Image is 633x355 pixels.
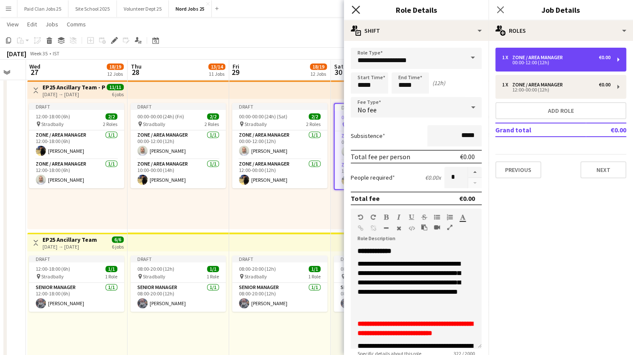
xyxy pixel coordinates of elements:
h3: Role Details [344,4,488,15]
app-card-role: Senior Manager1/108:00-20:00 (12h)[PERSON_NAME] [232,283,327,312]
td: €0.00 [586,123,626,137]
span: Stradbally [143,121,165,127]
button: HTML Code [409,225,414,232]
span: 08:00-20:00 (12h) [137,266,174,272]
span: Stradbally [244,273,267,280]
app-card-role: Zone / Area Manager1/112:00-18:00 (6h)[PERSON_NAME] [29,130,124,159]
span: 18/19 [107,63,124,70]
app-job-card: Draft08:00-20:00 (12h)1/1 Stradbally1 RoleSenior Manager1/108:00-20:00 (12h)[PERSON_NAME] [334,255,429,312]
span: 2 Roles [103,121,117,127]
span: 2/2 [207,113,219,120]
span: Edit [27,20,37,28]
button: Undo [358,214,363,220]
div: Draft [232,103,327,110]
app-card-role: Zone / Area Manager1/112:00-00:00 (12h)[PERSON_NAME] [232,159,327,188]
div: €0.00 [459,194,475,203]
app-card-role: Senior Manager1/112:00-18:00 (6h)[PERSON_NAME] [29,283,124,312]
div: Total fee [351,194,380,203]
span: Sat [334,63,343,70]
button: Redo [370,214,376,220]
div: 1 x [502,82,512,88]
app-card-role: Zone / Area Manager1/100:00-12:00 (12h)[PERSON_NAME] [131,130,226,159]
span: 12:00-18:00 (6h) [36,266,70,272]
span: 18/19 [310,63,327,70]
button: Italic [396,214,402,220]
span: Stradbally [244,121,267,127]
div: Shift [344,20,488,41]
div: €0.00 [599,54,610,60]
app-card-role: Zone / Area Manager1/100:00-12:00 (12h)[PERSON_NAME] [232,130,327,159]
app-card-role: Senior Manager1/108:00-20:00 (12h)[PERSON_NAME] [334,283,429,312]
span: 2 Roles [306,121,321,127]
label: People required [351,174,395,181]
app-card-role: Zone / Area Manager1/112:00-18:00 (6h)[PERSON_NAME] [29,159,124,188]
button: Text Color [460,214,466,220]
div: Draft [334,255,429,262]
span: 28 [130,67,142,77]
span: 1/1 [207,266,219,272]
label: Subsistence [351,132,385,140]
span: 08:00-20:00 (12h) [341,266,378,272]
button: Clear Formatting [396,225,402,232]
div: €0.00 [599,82,610,88]
button: Strikethrough [421,214,427,220]
span: 2/2 [105,113,117,120]
div: (12h) [432,79,445,87]
div: Draft00:00-00:00 (24h) (Sun)2/2 Stradbally2 RolesZone / Area Manager1/100:00-12:00 (12h)[PERSON_N... [334,103,429,190]
app-job-card: Draft08:00-20:00 (12h)1/1 Stradbally1 RoleSenior Manager1/108:00-20:00 (12h)[PERSON_NAME] [232,255,327,312]
span: 1 Role [308,273,321,280]
td: Grand total [495,123,586,137]
span: 11/11 [107,84,124,90]
button: Add role [495,102,626,119]
button: Underline [409,214,414,220]
div: 6 jobs [112,90,124,97]
div: Draft [131,255,226,262]
div: Zone / Area Manager [512,54,566,60]
div: Roles [488,20,633,41]
div: [DATE] → [DATE] [43,243,97,250]
div: 6 jobs [112,243,124,250]
app-job-card: Draft00:00-00:00 (24h) (Fri)2/2 Stradbally2 RolesZone / Area Manager1/100:00-12:00 (12h)[PERSON_N... [131,103,226,188]
span: No fee [358,106,377,114]
app-job-card: Draft12:00-18:00 (6h)2/2 Stradbally2 RolesZone / Area Manager1/112:00-18:00 (6h)[PERSON_NAME]Zone... [29,103,124,188]
app-card-role: Zone / Area Manager1/100:00-12:00 (12h)[PERSON_NAME] [335,131,428,160]
span: 12:00-18:00 (6h) [36,113,70,120]
div: [DATE] [7,49,26,58]
app-job-card: Draft12:00-18:00 (6h)1/1 Stradbally1 RoleSenior Manager1/112:00-18:00 (6h)[PERSON_NAME] [29,255,124,312]
button: Paste as plain text [421,224,427,231]
span: 1/1 [105,266,117,272]
app-job-card: Draft00:00-00:00 (24h) (Sat)2/2 Stradbally2 RolesZone / Area Manager1/100:00-12:00 (12h)[PERSON_N... [232,103,327,188]
span: View [7,20,19,28]
span: 1 Role [207,273,219,280]
button: Ordered List [447,214,453,220]
span: Thu [131,63,142,70]
div: IST [53,50,60,57]
button: Increase [468,167,482,178]
a: Comms [63,19,89,30]
span: 30 [333,67,343,77]
span: 6/6 [112,236,124,243]
app-job-card: Draft08:00-20:00 (12h)1/1 Stradbally1 RoleSenior Manager1/108:00-20:00 (12h)[PERSON_NAME] [131,255,226,312]
span: Stradbally [41,273,64,280]
span: 29 [231,67,239,77]
span: Stradbally [41,121,64,127]
div: €0.00 [460,152,475,161]
app-card-role: Zone / Area Manager1/110:00-00:00 (14h)[PERSON_NAME] [131,159,226,188]
span: 1 Role [105,273,117,280]
button: Next [580,161,626,178]
div: [DATE] → [DATE] [43,91,106,97]
button: Unordered List [434,214,440,220]
a: Jobs [42,19,62,30]
span: 1/1 [309,266,321,272]
div: 12:00-00:00 (12h) [502,88,610,92]
span: 13/14 [208,63,225,70]
div: 00:00-12:00 (12h) [502,60,610,65]
h3: Job Details [488,4,633,15]
div: €0.00 x [425,174,441,181]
